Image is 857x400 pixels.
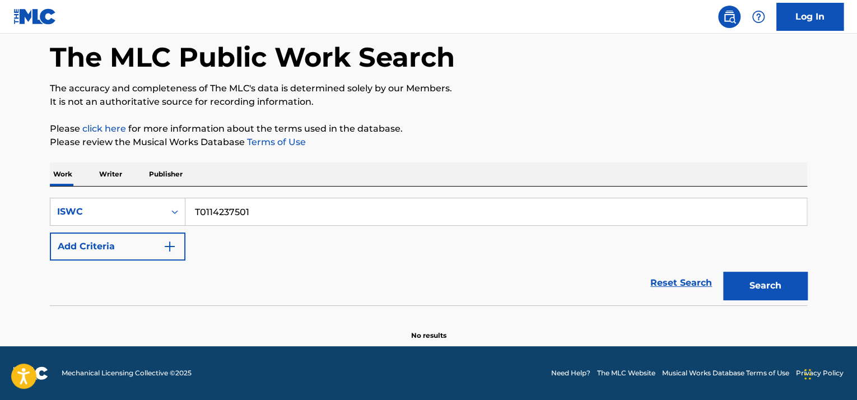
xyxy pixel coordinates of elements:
[50,232,185,261] button: Add Criteria
[776,3,844,31] a: Log In
[50,40,455,74] h1: The MLC Public Work Search
[662,368,789,378] a: Musical Works Database Terms of Use
[13,366,48,380] img: logo
[801,346,857,400] iframe: Chat Widget
[804,357,811,391] div: Drag
[752,10,765,24] img: help
[163,240,176,253] img: 9d2ae6d4665cec9f34b9.svg
[50,162,76,186] p: Work
[245,137,306,147] a: Terms of Use
[82,123,126,134] a: click here
[50,198,807,305] form: Search Form
[411,317,446,341] p: No results
[747,6,770,28] div: Help
[597,368,655,378] a: The MLC Website
[796,368,844,378] a: Privacy Policy
[146,162,186,186] p: Publisher
[13,8,57,25] img: MLC Logo
[723,10,736,24] img: search
[62,368,192,378] span: Mechanical Licensing Collective © 2025
[551,368,590,378] a: Need Help?
[50,82,807,95] p: The accuracy and completeness of The MLC's data is determined solely by our Members.
[96,162,125,186] p: Writer
[718,6,740,28] a: Public Search
[50,122,807,136] p: Please for more information about the terms used in the database.
[723,272,807,300] button: Search
[50,95,807,109] p: It is not an authoritative source for recording information.
[50,136,807,149] p: Please review the Musical Works Database
[57,205,158,218] div: ISWC
[645,271,718,295] a: Reset Search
